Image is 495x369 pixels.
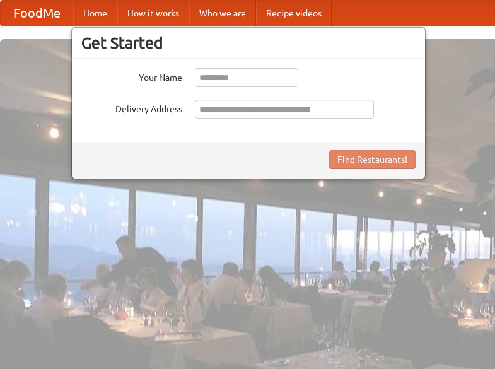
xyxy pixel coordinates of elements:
[1,1,73,26] a: FoodMe
[189,1,256,26] a: Who we are
[81,100,182,115] label: Delivery Address
[73,1,117,26] a: Home
[117,1,189,26] a: How it works
[256,1,332,26] a: Recipe videos
[81,33,416,52] h3: Get Started
[81,68,182,84] label: Your Name
[329,150,416,169] button: Find Restaurants!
